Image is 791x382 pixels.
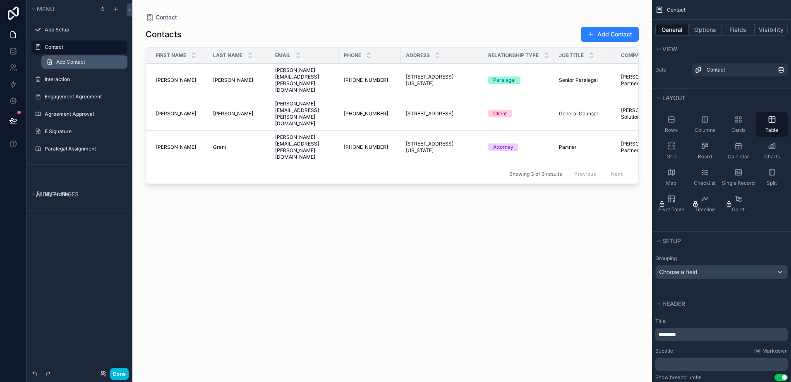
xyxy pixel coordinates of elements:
[722,191,754,216] button: Gantt
[30,3,94,15] button: Menu
[756,138,788,163] button: Charts
[667,7,686,13] span: Contact
[45,191,122,198] label: My Profile
[707,67,725,73] span: Contact
[655,165,687,190] button: Map
[756,112,788,137] button: Table
[655,348,673,354] label: Subtitle
[45,111,122,117] label: Agreement Approval
[754,348,788,354] a: Markdown
[41,55,127,69] a: Add Contact
[655,318,788,325] label: Title
[559,52,584,59] span: Job Title
[689,191,721,216] button: Timeline
[722,165,754,190] button: Single Record
[275,52,290,59] span: Email
[756,165,788,190] button: Split
[509,171,562,177] span: Showing 3 of 3 results
[655,298,783,310] button: Header
[662,45,677,53] span: View
[689,112,721,137] button: Columns
[662,300,685,307] span: Header
[689,138,721,163] button: Board
[655,24,689,36] button: General
[694,180,716,186] span: Checklist
[45,44,122,50] label: Contact
[45,128,122,135] label: E Signature
[755,24,788,36] button: Visibility
[731,127,745,134] span: Cards
[658,206,684,213] span: Pivot Table
[30,189,124,200] button: Hidden pages
[45,76,122,83] label: Interaction
[722,180,755,186] span: Single Record
[666,153,676,160] span: Grid
[45,146,122,152] label: Paralegal Assignment
[665,127,678,134] span: Rows
[722,138,754,163] button: Calendar
[732,206,745,213] span: Gantt
[689,165,721,190] button: Checklist
[406,52,430,59] span: Address
[655,191,687,216] button: Pivot Table
[655,112,687,137] button: Rows
[655,67,688,73] label: Data
[156,52,186,59] span: First Name
[655,358,788,371] div: scrollable content
[655,43,783,55] button: View
[689,24,722,36] button: Options
[621,52,663,59] span: Company Name
[762,348,788,354] span: Markdown
[698,153,712,160] span: Board
[45,93,122,100] label: Engagement Agreement
[655,255,677,262] label: Grouping
[655,328,788,341] div: scrollable content
[767,180,777,186] span: Split
[488,52,539,59] span: Relationship Type
[659,268,698,275] span: Choose a field
[344,52,361,59] span: Phone
[695,206,715,213] span: Timeline
[765,127,778,134] span: Table
[662,237,681,244] span: Setup
[666,180,676,186] span: Map
[110,368,129,380] button: Done
[45,26,122,33] label: App Setup
[692,63,788,76] a: Contact
[764,153,780,160] span: Charts
[655,138,687,163] button: Grid
[722,112,754,137] button: Cards
[728,153,749,160] span: Calendar
[722,24,755,36] button: Fields
[695,127,715,134] span: Columns
[662,94,686,101] span: Layout
[213,52,242,59] span: Last Name
[37,5,54,12] span: Menu
[56,59,85,65] span: Add Contact
[655,235,783,247] button: Setup
[655,265,788,279] button: Choose a field
[655,92,783,104] button: Layout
